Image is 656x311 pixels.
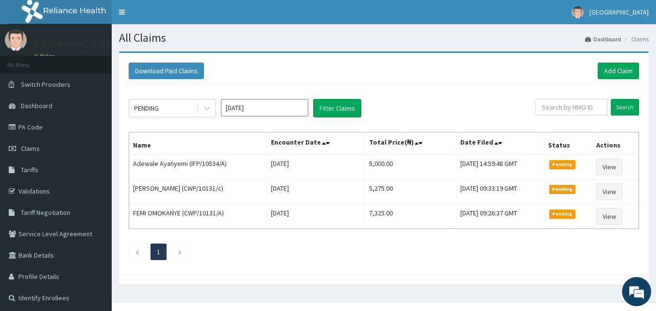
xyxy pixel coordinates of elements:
th: Total Price(₦) [365,132,456,155]
td: [DATE] [267,180,365,204]
span: Pending [549,160,576,169]
a: Online [34,53,57,60]
td: [DATE] 09:26:37 GMT [456,204,544,229]
button: Download Paid Claims [129,63,204,79]
td: 5,275.00 [365,180,456,204]
td: [DATE] 14:59:48 GMT [456,154,544,180]
th: Status [544,132,592,155]
td: [DATE] 09:33:19 GMT [456,180,544,204]
div: PENDING [134,103,159,113]
td: [DATE] [267,204,365,229]
span: Pending [549,210,576,218]
img: User Image [572,6,584,18]
th: Date Filed [456,132,544,155]
span: Tariff Negotiation [21,208,70,217]
th: Encounter Date [267,132,365,155]
img: User Image [5,29,27,51]
span: Claims [21,144,40,153]
a: Add Claim [598,63,639,79]
td: [DATE] [267,154,365,180]
input: Search [611,99,639,115]
td: 5,000.00 [365,154,456,180]
span: Pending [549,185,576,194]
a: Dashboard [585,35,621,43]
td: [PERSON_NAME] (CWP/10131/c) [129,180,267,204]
th: Actions [592,132,639,155]
h1: All Claims [119,32,649,44]
a: Next page [178,247,182,256]
span: Tariffs [21,165,38,174]
span: [GEOGRAPHIC_DATA] [589,8,649,16]
input: Search by HMO ID [536,99,607,115]
a: View [596,208,622,225]
li: Claims [622,35,649,43]
p: [GEOGRAPHIC_DATA] [34,39,114,48]
span: Dashboard [21,101,52,110]
td: 7,325.00 [365,204,456,229]
a: View [596,159,622,175]
input: Select Month and Year [221,99,308,116]
td: FEMI OMOKANYE (CWP/10131/A) [129,204,267,229]
span: Switch Providers [21,80,70,89]
a: Page 1 is your current page [157,247,160,256]
button: Filter Claims [313,99,361,117]
td: Adewale Ayanyemi (IFP/10534/A) [129,154,267,180]
th: Name [129,132,267,155]
a: View [596,183,622,200]
a: Previous page [135,247,139,256]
